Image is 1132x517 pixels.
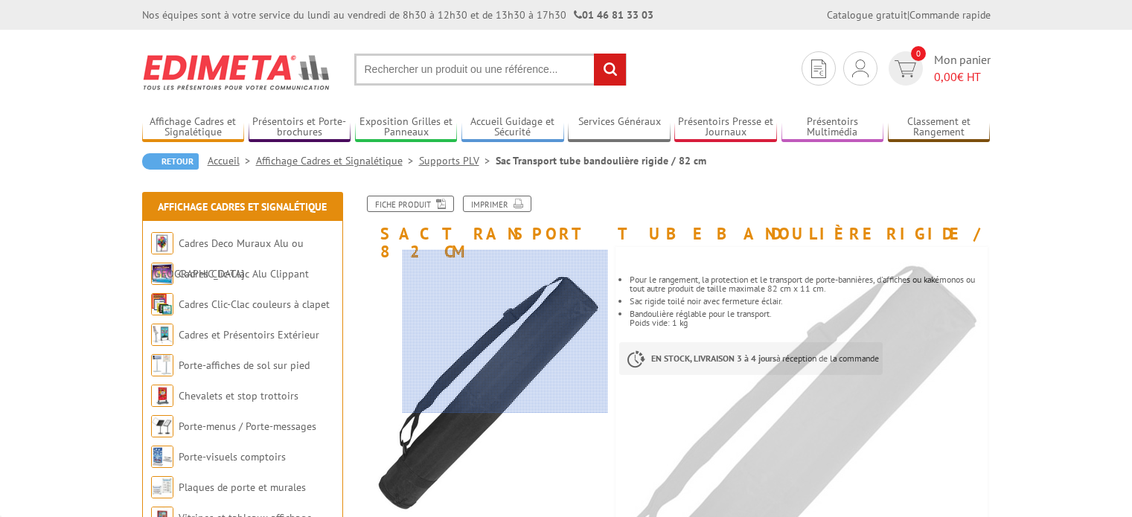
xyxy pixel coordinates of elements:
[151,476,173,498] img: Plaques de porte et murales
[934,68,991,86] span: € HT
[142,45,332,100] img: Edimeta
[179,328,319,341] a: Cadres et Présentoirs Extérieur
[179,481,306,494] a: Plaques de porte et murales
[151,324,173,346] img: Cadres et Présentoirs Extérieur
[367,196,454,212] a: Fiche produit
[911,46,926,61] span: 0
[852,60,869,77] img: devis rapide
[895,60,916,77] img: devis rapide
[151,415,173,437] img: Porte-menus / Porte-messages
[827,7,991,22] div: |
[496,153,706,168] li: Sac Transport tube bandoulière rigide / 82 cm
[179,298,330,311] a: Cadres Clic-Clac couleurs à clapet
[811,60,826,78] img: devis rapide
[934,51,991,86] span: Mon panier
[151,232,173,254] img: Cadres Deco Muraux Alu ou Bois
[574,8,653,22] strong: 01 46 81 33 03
[179,359,310,372] a: Porte-affiches de sol sur pied
[179,450,286,463] a: Porte-visuels comptoirs
[249,115,351,140] a: Présentoirs et Porte-brochures
[142,7,653,22] div: Nos équipes sont à votre service du lundi au vendredi de 8h30 à 12h30 et de 13h30 à 17h30
[419,154,496,167] a: Supports PLV
[827,8,907,22] a: Catalogue gratuit
[463,196,531,212] a: Imprimer
[151,385,173,407] img: Chevalets et stop trottoirs
[142,115,245,140] a: Affichage Cadres et Signalétique
[568,115,671,140] a: Services Généraux
[151,446,173,468] img: Porte-visuels comptoirs
[158,200,327,213] a: Affichage Cadres et Signalétique
[781,115,884,140] a: Présentoirs Multimédia
[934,69,957,84] span: 0,00
[909,8,991,22] a: Commande rapide
[674,115,777,140] a: Présentoirs Presse et Journaux
[885,51,991,86] a: devis rapide 0 Mon panier 0,00€ HT
[208,154,256,167] a: Accueil
[179,420,316,433] a: Porte-menus / Porte-messages
[151,237,304,280] a: Cadres Deco Muraux Alu ou [GEOGRAPHIC_DATA]
[151,354,173,376] img: Porte-affiches de sol sur pied
[151,293,173,315] img: Cadres Clic-Clac couleurs à clapet
[354,54,627,86] input: Rechercher un produit ou une référence...
[347,196,1002,260] h1: Sac Transport tube bandoulière rigide / 82 cm
[256,154,419,167] a: Affichage Cadres et Signalétique
[179,389,298,402] a: Chevalets et stop trottoirs
[594,54,626,86] input: rechercher
[142,153,199,170] a: Retour
[179,267,309,280] a: Cadres Clic-Clac Alu Clippant
[461,115,564,140] a: Accueil Guidage et Sécurité
[355,115,458,140] a: Exposition Grilles et Panneaux
[888,115,991,140] a: Classement et Rangement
